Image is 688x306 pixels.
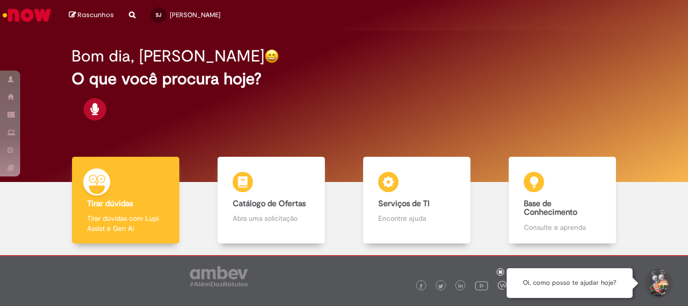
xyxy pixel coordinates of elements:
[87,199,133,209] b: Tirar dúvidas
[170,11,221,19] span: [PERSON_NAME]
[69,11,114,20] a: Rascunhos
[419,284,424,289] img: logo_footer_facebook.png
[72,47,264,65] h2: Bom dia, [PERSON_NAME]
[233,213,309,223] p: Abra uma solicitação
[72,70,616,88] h2: O que você procura hoje?
[490,157,635,244] a: Base de Conhecimento Consulte e aprenda
[458,283,463,289] img: logo_footer_linkedin.png
[156,12,161,18] span: SJ
[378,199,430,209] b: Serviços de TI
[438,284,443,289] img: logo_footer_twitter.png
[198,157,344,244] a: Catálogo de Ofertas Abra uma solicitação
[233,199,306,209] b: Catálogo de Ofertas
[87,213,164,233] p: Tirar dúvidas com Lupi Assist e Gen Ai
[524,199,577,218] b: Base de Conhecimento
[378,213,455,223] p: Encontre ajuda
[78,10,114,20] span: Rascunhos
[498,281,507,290] img: logo_footer_workplace.png
[1,5,53,25] img: ServiceNow
[264,49,279,64] img: happy-face.png
[190,266,248,286] img: logo_footer_ambev_rotulo_gray.png
[344,157,490,244] a: Serviços de TI Encontre ajuda
[524,222,600,232] p: Consulte e aprenda
[643,268,673,298] button: Iniciar Conversa de Suporte
[53,157,198,244] a: Tirar dúvidas Tirar dúvidas com Lupi Assist e Gen Ai
[475,279,488,292] img: logo_footer_youtube.png
[507,268,633,298] div: Oi, como posso te ajudar hoje?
